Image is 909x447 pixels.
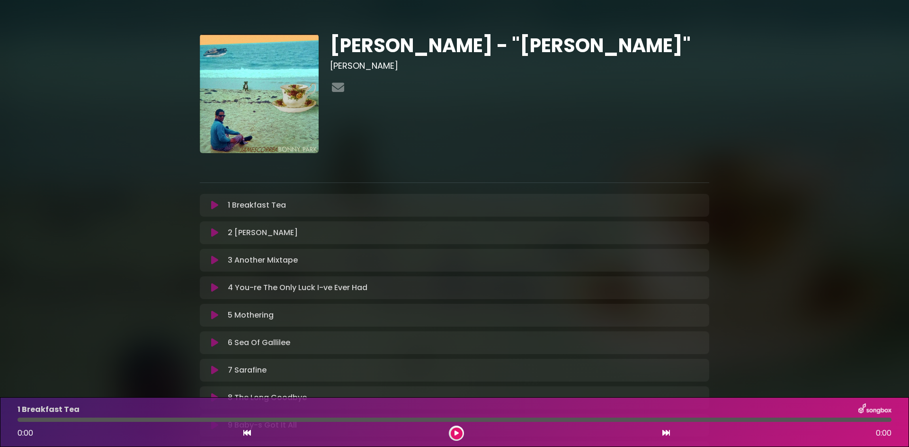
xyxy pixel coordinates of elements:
[228,227,298,238] p: 2 [PERSON_NAME]
[228,310,274,321] p: 5 Mothering
[876,428,891,439] span: 0:00
[228,255,298,266] p: 3 Another Mixtape
[200,34,319,153] img: ozT1oXuXTqLoWLbotQSI
[18,404,80,415] p: 1 Breakfast Tea
[228,365,267,376] p: 7 Sarafine
[330,34,709,57] h1: [PERSON_NAME] - "[PERSON_NAME]"
[228,337,290,348] p: 6 Sea Of Gallilee
[228,392,307,403] p: 8 The Long Goodbye
[858,403,891,416] img: songbox-logo-white.png
[330,61,709,71] h3: [PERSON_NAME]
[228,200,286,211] p: 1 Breakfast Tea
[228,282,367,293] p: 4 You-re The Only Luck I-ve Ever Had
[18,428,33,438] span: 0:00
